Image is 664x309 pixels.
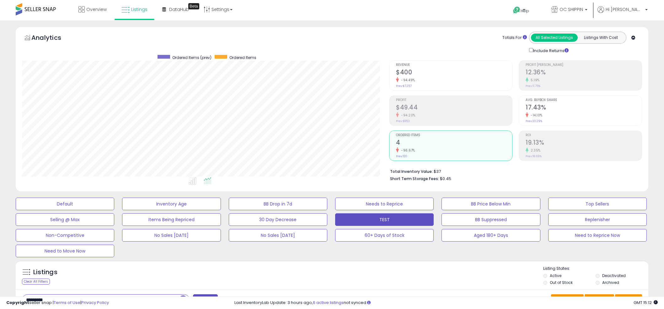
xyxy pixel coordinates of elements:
[335,213,434,226] button: TEST
[528,78,540,83] small: 5.19%
[526,134,642,137] span: ROI
[528,113,543,118] small: -14.10%
[335,198,434,210] button: Needs to Reprice
[390,176,439,181] b: Short Term Storage Fees:
[524,47,576,54] div: Include Returns
[229,229,327,242] button: No Sales [DATE]
[526,119,542,123] small: Prev: 20.29%
[615,294,642,305] button: Actions
[528,148,541,153] small: 2.35%
[442,229,540,242] button: Aged 180+ Days
[531,34,578,42] button: All Selected Listings
[335,229,434,242] button: 60+ Days of Stock
[502,35,527,41] div: Totals For
[526,84,540,88] small: Prev: 11.75%
[193,294,217,305] button: Filters
[22,279,50,285] div: Clear All Filters
[526,99,642,102] span: Avg. Buybox Share
[31,33,73,44] h5: Analytics
[16,198,114,210] button: Default
[551,294,584,305] button: Save View
[396,134,512,137] span: Ordered Items
[606,6,643,13] span: Hi [PERSON_NAME]
[396,84,412,88] small: Prev: $7,257
[526,63,642,67] span: Profit [PERSON_NAME]
[122,213,221,226] button: Items Being Repriced
[548,213,647,226] button: Replenisher
[550,273,561,278] label: Active
[229,213,327,226] button: 30 Day Decrease
[526,104,642,112] h2: 17.43%
[313,300,344,306] a: 6 active listings
[229,55,256,60] span: Ordered Items
[396,69,512,77] h2: $400
[526,69,642,77] h2: 12.36%
[526,154,542,158] small: Prev: 18.69%
[16,245,114,257] button: Need to Move Now
[33,268,57,277] h5: Listings
[585,294,614,305] button: Columns
[122,229,221,242] button: No Sales [DATE]
[634,300,658,306] span: 2025-10-9 15:12 GMT
[548,229,647,242] button: Need to Reprice Now
[396,63,512,67] span: Revenue
[6,300,109,306] div: seller snap | |
[526,139,642,147] h2: 19.13%
[543,266,648,272] p: Listing States:
[442,198,540,210] button: BB Price Below Min
[390,167,637,175] li: $37
[399,113,415,118] small: -94.20%
[399,148,415,153] small: -96.67%
[442,213,540,226] button: BB Suppressed
[16,229,114,242] button: Non-Competitive
[597,6,648,20] a: Hi [PERSON_NAME]
[508,2,541,20] a: Help
[440,176,451,182] span: $0.45
[396,154,407,158] small: Prev: 120
[577,34,624,42] button: Listings With Cost
[396,139,512,147] h2: 4
[521,8,529,13] span: Help
[513,6,521,14] i: Get Help
[122,198,221,210] button: Inventory Age
[229,198,327,210] button: BB Drop in 7d
[86,6,107,13] span: Overview
[188,3,199,9] div: Tooltip anchor
[560,6,583,13] span: OC SHIPPIN
[550,280,573,285] label: Out of Stock
[602,280,619,285] label: Archived
[602,273,626,278] label: Deactivated
[234,300,658,306] div: Last InventoryLab Update: 3 hours ago, not synced.
[396,99,512,102] span: Profit
[390,169,433,174] b: Total Inventory Value:
[548,198,647,210] button: Top Sellers
[399,78,415,83] small: -94.49%
[6,300,29,306] strong: Copyright
[172,55,212,60] span: Ordered Items (prev)
[396,104,512,112] h2: $49.44
[169,6,189,13] span: DataHub
[131,6,147,13] span: Listings
[16,213,114,226] button: Selling @ Max
[396,119,410,123] small: Prev: $853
